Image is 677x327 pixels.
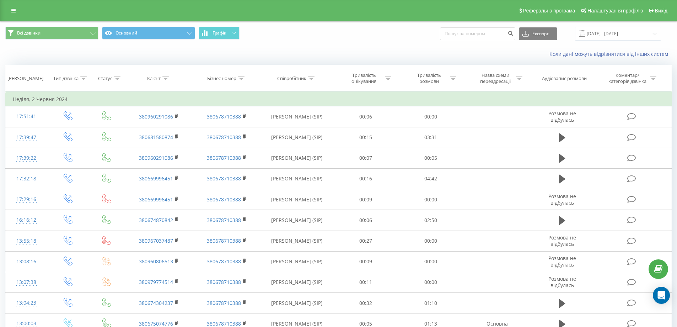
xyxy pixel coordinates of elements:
td: 00:11 [333,272,398,292]
td: 00:32 [333,293,398,313]
span: Розмова не відбулась [548,275,576,289]
span: Розмова не відбулась [548,193,576,206]
div: 13:04:23 [13,296,40,310]
a: 380678710388 [207,300,241,306]
td: 00:27 [333,231,398,251]
div: [PERSON_NAME] [7,75,43,81]
button: Графік [199,27,240,39]
td: 00:00 [398,106,463,127]
td: [PERSON_NAME] (SIP) [260,106,333,127]
td: 00:16 [333,168,398,189]
div: Тривалість очікування [345,72,383,84]
a: 380967037487 [139,237,173,244]
div: 17:39:47 [13,131,40,144]
td: 00:06 [333,106,398,127]
td: 02:50 [398,210,463,231]
span: Розмова не відбулась [548,255,576,268]
a: 380669996451 [139,196,173,203]
span: Налаштування профілю [587,8,643,14]
td: 01:10 [398,293,463,313]
a: 380960291086 [139,113,173,120]
a: 380678710388 [207,258,241,265]
a: 380675074776 [139,320,173,327]
div: Клієнт [147,75,161,81]
td: 00:09 [333,251,398,272]
button: Основний [102,27,195,39]
button: Експорт [519,27,557,40]
a: 380678710388 [207,320,241,327]
a: Коли дані можуть відрізнятися вiд інших систем [549,51,672,57]
span: Розмова не відбулась [548,110,576,123]
td: [PERSON_NAME] (SIP) [260,293,333,313]
td: [PERSON_NAME] (SIP) [260,272,333,292]
td: 00:07 [333,148,398,168]
a: 380678710388 [207,196,241,203]
div: Open Intercom Messenger [653,287,670,304]
span: Розмова не відбулась [548,234,576,247]
td: [PERSON_NAME] (SIP) [260,231,333,251]
div: Тривалість розмови [410,72,448,84]
span: Реферальна програма [523,8,575,14]
div: 17:32:18 [13,172,40,186]
div: 13:55:18 [13,234,40,248]
div: Статус [98,75,112,81]
td: [PERSON_NAME] (SIP) [260,168,333,189]
div: Назва схеми переадресації [476,72,514,84]
td: 03:31 [398,127,463,148]
a: 380674870842 [139,217,173,223]
td: [PERSON_NAME] (SIP) [260,251,333,272]
a: 380678710388 [207,279,241,285]
a: 380678710388 [207,217,241,223]
td: 00:09 [333,189,398,210]
td: 00:00 [398,251,463,272]
a: 380681580874 [139,134,173,141]
td: [PERSON_NAME] (SIP) [260,127,333,148]
td: 00:15 [333,127,398,148]
div: Аудіозапис розмови [542,75,587,81]
td: 04:42 [398,168,463,189]
div: Тип дзвінка [53,75,79,81]
a: 380960806513 [139,258,173,265]
span: Вихід [655,8,667,14]
a: 380979774514 [139,279,173,285]
a: 380674304237 [139,300,173,306]
a: 380678710388 [207,154,241,161]
td: 00:06 [333,210,398,231]
div: Коментар/категорія дзвінка [607,72,648,84]
a: 380678710388 [207,175,241,182]
a: 380669996451 [139,175,173,182]
div: 13:08:16 [13,255,40,269]
span: Всі дзвінки [17,30,41,36]
div: 16:16:12 [13,213,40,227]
div: 17:51:41 [13,110,40,123]
td: 00:00 [398,272,463,292]
div: Бізнес номер [207,75,236,81]
input: Пошук за номером [440,27,515,40]
td: [PERSON_NAME] (SIP) [260,148,333,168]
td: 00:00 [398,231,463,251]
td: 00:05 [398,148,463,168]
a: 380678710388 [207,134,241,141]
a: 380960291086 [139,154,173,161]
td: 00:00 [398,189,463,210]
div: Співробітник [277,75,306,81]
div: 17:39:22 [13,151,40,165]
a: 380678710388 [207,237,241,244]
button: Всі дзвінки [5,27,98,39]
td: [PERSON_NAME] (SIP) [260,189,333,210]
td: Неділя, 2 Червня 2024 [6,92,672,106]
a: 380678710388 [207,113,241,120]
div: 17:29:16 [13,192,40,206]
div: 13:07:38 [13,275,40,289]
td: [PERSON_NAME] (SIP) [260,210,333,231]
span: Графік [213,31,226,36]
